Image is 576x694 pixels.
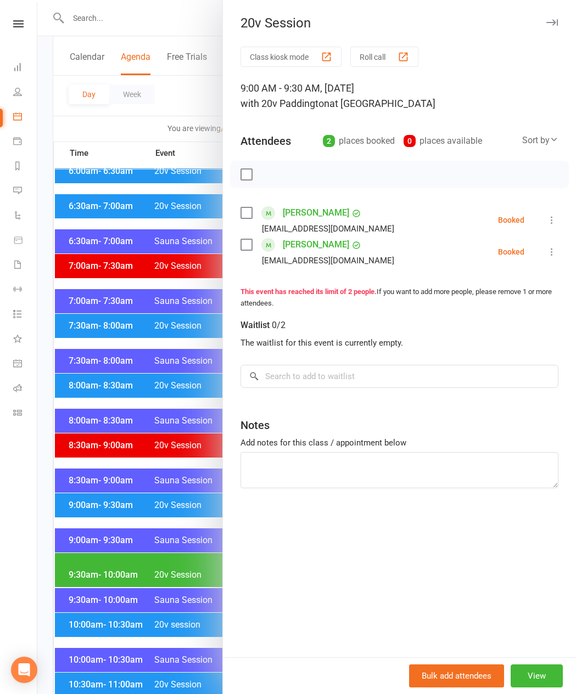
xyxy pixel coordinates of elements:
[13,377,38,402] a: Roll call kiosk mode
[262,253,394,268] div: [EMAIL_ADDRESS][DOMAIN_NAME]
[329,98,435,109] span: at [GEOGRAPHIC_DATA]
[13,402,38,426] a: Class kiosk mode
[241,365,558,388] input: Search to add to waitlist
[241,318,286,333] div: Waitlist
[13,155,38,179] a: Reports
[323,135,335,147] div: 2
[241,436,558,449] div: Add notes for this class / appointment below
[498,216,524,224] div: Booked
[262,222,394,236] div: [EMAIL_ADDRESS][DOMAIN_NAME]
[404,133,482,149] div: places available
[13,56,38,81] a: Dashboard
[13,229,38,253] a: Product Sales
[241,336,558,349] div: The waitlist for this event is currently empty.
[404,135,416,147] div: 0
[241,417,270,433] div: Notes
[13,130,38,155] a: Payments
[498,248,524,256] div: Booked
[11,657,37,683] div: Open Intercom Messenger
[283,236,349,253] a: [PERSON_NAME]
[241,133,291,149] div: Attendees
[272,318,286,333] div: 0/2
[13,352,38,377] a: General attendance kiosk mode
[323,133,395,149] div: places booked
[241,287,377,296] strong: This event has reached its limit of 2 people.
[511,664,563,687] button: View
[241,81,558,111] div: 9:00 AM - 9:30 AM, [DATE]
[283,204,349,222] a: [PERSON_NAME]
[409,664,504,687] button: Bulk add attendees
[223,15,576,31] div: 20v Session
[522,133,558,148] div: Sort by
[241,98,329,109] span: with 20v Paddington
[350,47,418,67] button: Roll call
[13,328,38,352] a: What's New
[13,105,38,130] a: Calendar
[241,286,558,309] div: If you want to add more people, please remove 1 or more attendees.
[13,81,38,105] a: People
[241,47,342,67] button: Class kiosk mode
